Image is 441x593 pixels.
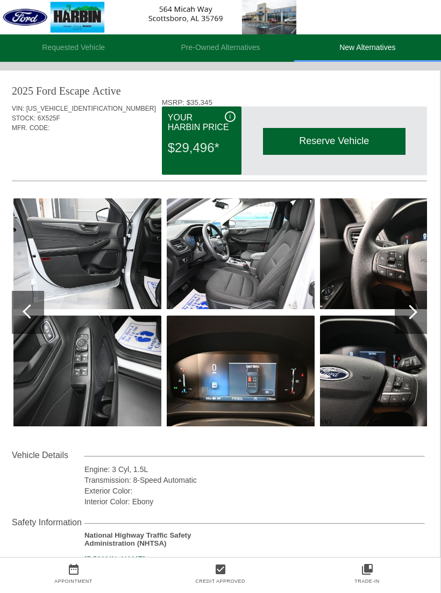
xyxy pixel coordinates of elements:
div: i [225,111,236,122]
div: Active [92,83,120,98]
div: 2025 Ford Escape [12,83,89,98]
strong: National Highway Traffic Safety Administration (NHTSA) [84,531,191,547]
div: Engine: 3 Cyl, 1.5L [84,464,425,475]
div: MSRP: $35,345 [162,98,427,106]
span: MFR. CODE: [12,124,50,132]
a: Appointment [54,578,93,584]
img: 874bf8fcab892c73757f65936f06d061x.jpg [13,198,161,309]
div: Interior Color: Ebony [84,496,425,507]
div: Safety Information [12,516,84,529]
div: Quoted on [DATE] 8:56:26 PM [12,149,427,166]
span: [US_VEHICLE_IDENTIFICATION_NUMBER] [26,105,156,112]
img: e5d9688380e0bc77e5e7330cf8023456x.jpg [167,198,315,309]
div: Exterior Color: [84,485,425,496]
a: Trade-In [354,578,380,584]
div: $29,496* [168,134,236,162]
div: Vehicle Details [12,449,84,462]
a: collections_bookmark [294,563,440,576]
a: Credit Approved [195,578,245,584]
div: Reserve Vehicle [263,128,406,154]
li: New Alternatives [294,34,441,62]
a: check_box [147,563,294,576]
img: e5bbff7e8430862a657d7765b1985e9dx.jpg [167,316,315,426]
li: Pre-Owned Alternatives [147,34,294,62]
div: Transmission: 8-Speed Automatic [84,475,425,485]
span: 6X525F [38,115,60,122]
span: STOCK: [12,115,35,122]
a: [DOMAIN_NAME] [84,555,145,563]
img: daac22c4c4b3daead0cb52febcb22d21x.jpg [13,316,161,426]
div: Your Harbin Price [168,111,236,134]
span: VIN: [12,105,24,112]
